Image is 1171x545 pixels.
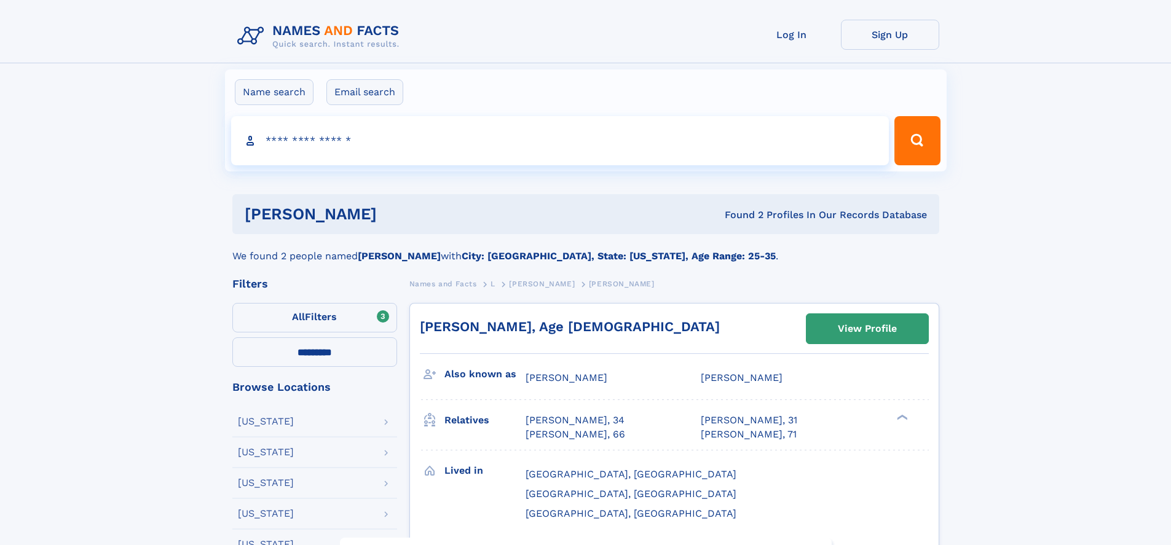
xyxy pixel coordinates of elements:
a: [PERSON_NAME] [509,276,575,291]
b: [PERSON_NAME] [358,250,441,262]
a: [PERSON_NAME], 34 [526,414,625,427]
span: [GEOGRAPHIC_DATA], [GEOGRAPHIC_DATA] [526,508,736,519]
h1: [PERSON_NAME] [245,206,551,222]
div: [US_STATE] [238,478,294,488]
div: [US_STATE] [238,417,294,426]
span: [GEOGRAPHIC_DATA], [GEOGRAPHIC_DATA] [526,488,736,500]
a: L [491,276,495,291]
div: Browse Locations [232,382,397,393]
span: [GEOGRAPHIC_DATA], [GEOGRAPHIC_DATA] [526,468,736,480]
span: L [491,280,495,288]
span: All [292,311,305,323]
span: [PERSON_NAME] [509,280,575,288]
a: Log In [743,20,841,50]
a: [PERSON_NAME], Age [DEMOGRAPHIC_DATA] [420,319,720,334]
a: Names and Facts [409,276,477,291]
div: View Profile [838,315,897,343]
img: Logo Names and Facts [232,20,409,53]
a: View Profile [806,314,928,343]
span: [PERSON_NAME] [701,372,783,383]
div: [US_STATE] [238,509,294,519]
label: Name search [235,79,313,105]
h3: Also known as [444,364,526,385]
div: Filters [232,278,397,289]
a: [PERSON_NAME], 31 [701,414,797,427]
h3: Lived in [444,460,526,481]
div: We found 2 people named with . [232,234,939,264]
a: [PERSON_NAME], 71 [701,428,797,441]
a: Sign Up [841,20,939,50]
label: Filters [232,303,397,332]
div: ❯ [894,414,909,421]
span: [PERSON_NAME] [589,280,655,288]
input: search input [231,116,889,165]
span: [PERSON_NAME] [526,372,607,383]
button: Search Button [894,116,940,165]
div: Found 2 Profiles In Our Records Database [551,208,927,222]
label: Email search [326,79,403,105]
a: [PERSON_NAME], 66 [526,428,625,441]
div: [US_STATE] [238,447,294,457]
h3: Relatives [444,410,526,431]
b: City: [GEOGRAPHIC_DATA], State: [US_STATE], Age Range: 25-35 [462,250,776,262]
